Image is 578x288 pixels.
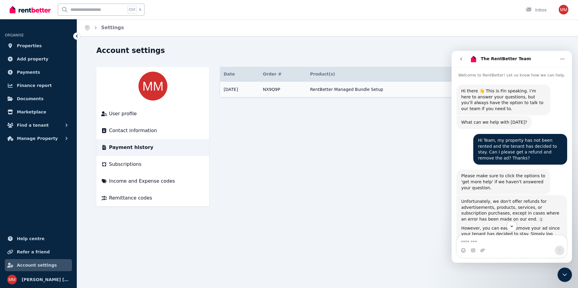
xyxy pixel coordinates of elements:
span: Refer a friend [17,248,50,255]
td: NX9Q9P [259,82,306,98]
span: Account settings [17,262,57,269]
div: Inbox [526,7,547,13]
div: Unfortunately, we don't offer refunds for advertisements, products, services, or subscription pur... [10,148,111,171]
a: Payments [5,66,72,78]
a: Source reference 9454099: [87,166,92,171]
div: RentBetter Managed Bundle Setup [310,86,449,92]
a: Contact information [101,127,204,134]
span: Contact information [109,127,157,134]
a: Documents [5,93,72,105]
button: Send a message… [103,195,113,204]
span: Ctrl [127,6,137,14]
span: Subscriptions [109,161,141,168]
span: Income and Expense codes [109,178,175,185]
span: Order # [263,71,281,77]
button: Gif picker [19,197,24,202]
div: The RentBetter Team says… [5,144,116,246]
a: Subscriptions [101,161,204,168]
span: Add property [17,55,48,63]
span: Documents [17,95,44,102]
iframe: Intercom live chat [452,51,572,263]
div: Unfortunately, we don't offer refunds for advertisements, products, services, or subscription pur... [5,144,116,246]
a: Refer a friend [5,246,72,258]
span: ORGANISE [5,33,24,37]
a: Income and Expense codes [101,178,204,185]
iframe: Intercom live chat [558,268,572,282]
span: Manage Property [17,135,58,142]
span: Payment history [109,144,154,151]
nav: Breadcrumb [77,19,131,36]
th: Product(s) [306,67,453,82]
img: Monica Catherine Malaga Mindani [7,275,17,284]
span: Find a tenant [17,122,49,129]
button: Find a tenant [5,119,72,131]
th: Date [220,67,259,82]
span: Remittance codes [109,194,152,202]
button: Manage Property [5,132,72,144]
h1: Account settings [96,46,165,55]
a: Properties [5,40,72,52]
span: Properties [17,42,42,49]
img: RentBetter [10,5,51,14]
a: Settings [101,25,124,30]
span: Finance report [17,82,52,89]
span: User profile [109,110,137,117]
a: Marketplace [5,106,72,118]
button: Upload attachment [29,197,33,202]
a: Add property [5,53,72,65]
td: [DATE] [220,82,259,98]
span: Marketplace [17,108,46,116]
a: Help centre [5,233,72,245]
img: Monica Catherine Malaga Mindani [559,5,568,14]
a: Finance report [5,79,72,91]
a: Payment history [101,144,204,151]
button: Emoji picker [9,197,14,202]
button: Scroll to bottom [55,170,65,181]
span: [PERSON_NAME] [PERSON_NAME] Malaga Mindani [22,276,70,283]
a: Remittance codes [101,194,204,202]
a: Account settings [5,259,72,271]
span: Help centre [17,235,45,242]
a: User profile [101,110,204,117]
img: Monica Catherine Malaga Mindani [138,72,167,101]
textarea: Message… [5,184,115,195]
span: k [139,7,141,12]
span: Payments [17,69,40,76]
